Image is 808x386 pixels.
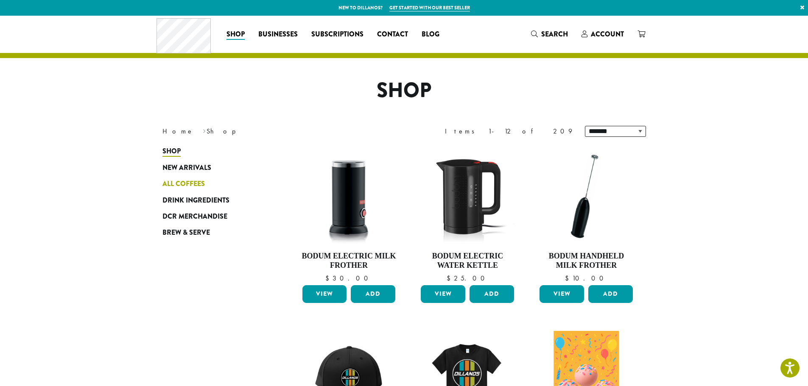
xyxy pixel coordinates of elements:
a: Shop [220,28,252,41]
span: Contact [377,29,408,40]
span: $ [447,274,454,283]
button: Add [588,285,633,303]
nav: Breadcrumb [162,126,391,136]
span: All Coffees [162,179,205,189]
a: Get started with our best seller [389,4,470,11]
a: Shop [162,143,264,159]
a: Bodum Handheld Milk Frother $10.00 [537,147,635,282]
span: Subscriptions [311,29,363,40]
h4: Bodum Electric Milk Frother [300,252,398,270]
a: Bodum Electric Water Kettle $25.00 [419,147,516,282]
span: Businesses [258,29,298,40]
a: New Arrivals [162,160,264,176]
span: DCR Merchandise [162,211,227,222]
a: Search [524,27,575,41]
a: Drink Ingredients [162,192,264,208]
span: › [203,123,206,136]
img: DP3954.01-002.png [300,147,397,245]
span: Shop [162,146,181,157]
a: Home [162,127,194,136]
button: Add [470,285,514,303]
button: Add [351,285,395,303]
div: Items 1-12 of 209 [445,126,572,136]
bdi: 30.00 [325,274,372,283]
span: New Arrivals [162,163,211,173]
span: Blog [422,29,439,40]
a: View [421,285,465,303]
bdi: 25.00 [447,274,489,283]
span: Search [541,29,568,39]
h4: Bodum Handheld Milk Frother [537,252,635,270]
a: DCR Merchandise [162,208,264,225]
span: Account [591,29,624,39]
img: DP3927.01-002.png [537,147,635,245]
img: DP3955.01.png [419,147,516,245]
h4: Bodum Electric Water Kettle [419,252,516,270]
a: Bodum Electric Milk Frother $30.00 [300,147,398,282]
span: Shop [226,29,245,40]
span: Drink Ingredients [162,195,229,206]
a: View [302,285,347,303]
span: $ [325,274,333,283]
span: $ [565,274,572,283]
span: Brew & Serve [162,228,210,238]
bdi: 10.00 [565,274,607,283]
a: All Coffees [162,176,264,192]
h1: Shop [156,78,652,103]
a: Brew & Serve [162,225,264,241]
a: View [540,285,584,303]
